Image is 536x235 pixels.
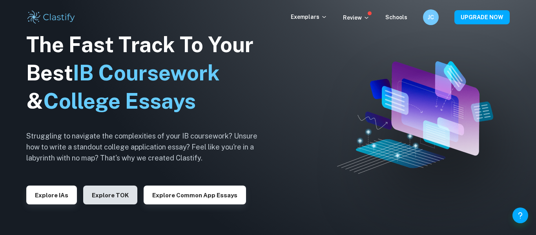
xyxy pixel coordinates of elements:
p: Review [343,13,370,22]
h6: JC [427,13,436,22]
span: College Essays [43,89,196,113]
a: Explore TOK [83,191,137,199]
p: Exemplars [291,13,327,21]
a: Explore IAs [26,191,77,199]
h6: Struggling to navigate the complexities of your IB coursework? Unsure how to write a standout col... [26,131,270,164]
button: UPGRADE NOW [454,10,510,24]
img: Clastify hero [337,61,493,174]
button: JC [423,9,439,25]
a: Schools [385,14,407,20]
h1: The Fast Track To Your Best & [26,31,270,115]
span: IB Coursework [73,60,220,85]
button: Explore Common App essays [144,186,246,204]
img: Clastify logo [26,9,76,25]
a: Explore Common App essays [144,191,246,199]
button: Explore IAs [26,186,77,204]
button: Explore TOK [83,186,137,204]
button: Help and Feedback [512,208,528,223]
